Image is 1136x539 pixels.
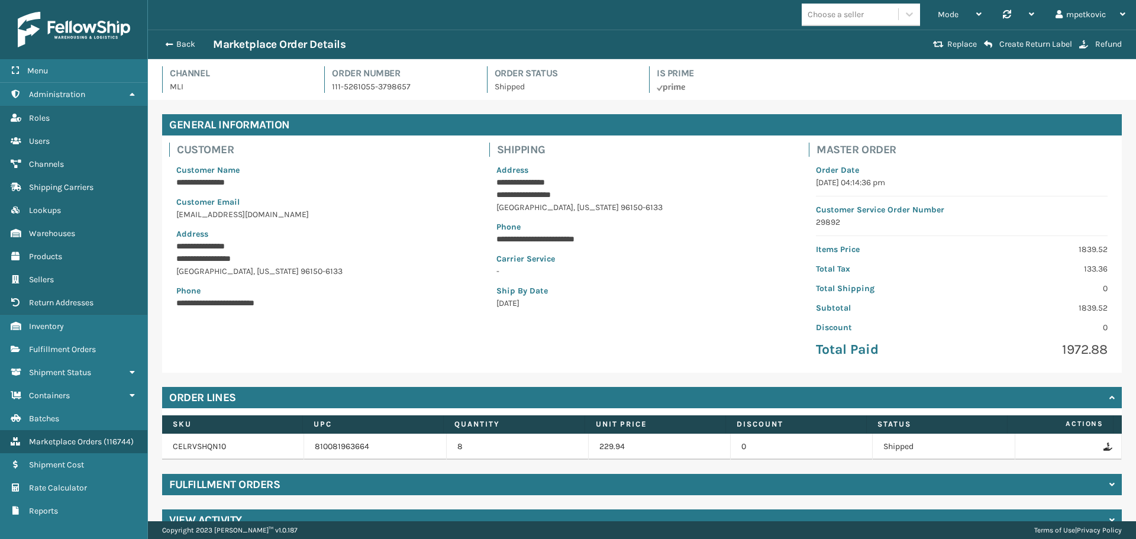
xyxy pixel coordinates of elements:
[176,208,468,221] p: [EMAIL_ADDRESS][DOMAIN_NAME]
[332,66,472,80] h4: Order Number
[969,243,1108,256] p: 1839.52
[933,40,944,49] i: Replace
[816,216,1108,228] p: 29892
[980,39,1076,50] button: Create Return Label
[657,66,797,80] h4: Is Prime
[176,229,208,239] span: Address
[29,251,62,262] span: Products
[27,66,48,76] span: Menu
[454,419,573,430] label: Quantity
[29,275,54,285] span: Sellers
[496,285,788,297] p: Ship By Date
[969,341,1108,359] p: 1972.88
[29,437,102,447] span: Marketplace Orders
[497,143,795,157] h4: Shipping
[29,136,50,146] span: Users
[938,9,958,20] span: Mode
[930,39,980,50] button: Replace
[170,66,310,80] h4: Channel
[173,419,292,430] label: SKU
[29,506,58,516] span: Reports
[169,390,236,405] h4: Order Lines
[29,228,75,238] span: Warehouses
[169,513,242,527] h4: View Activity
[29,414,59,424] span: Batches
[162,521,298,539] p: Copyright 2023 [PERSON_NAME]™ v 1.0.187
[877,419,996,430] label: Status
[495,66,635,80] h4: Order Status
[731,434,873,460] td: 0
[496,201,788,214] p: [GEOGRAPHIC_DATA] , [US_STATE] 96150-6133
[816,243,954,256] p: Items Price
[447,434,589,460] td: 8
[29,344,96,354] span: Fulfillment Orders
[816,204,1108,216] p: Customer Service Order Number
[1011,414,1111,434] span: Actions
[984,40,992,49] i: Create Return Label
[18,12,130,47] img: logo
[29,205,61,215] span: Lookups
[29,113,50,123] span: Roles
[969,302,1108,314] p: 1839.52
[170,80,310,93] p: MLI
[169,477,280,492] h4: Fulfillment Orders
[1034,526,1075,534] a: Terms of Use
[496,221,788,233] p: Phone
[176,285,468,297] p: Phone
[873,434,1015,460] td: Shipped
[1076,39,1125,50] button: Refund
[29,159,64,169] span: Channels
[29,367,91,377] span: Shipment Status
[816,302,954,314] p: Subtotal
[177,143,475,157] h4: Customer
[596,419,715,430] label: Unit Price
[29,321,64,331] span: Inventory
[1079,40,1088,49] i: Refund
[816,341,954,359] p: Total Paid
[737,419,856,430] label: Discount
[104,437,134,447] span: ( 116744 )
[496,165,528,175] span: Address
[29,89,85,99] span: Administration
[304,434,446,460] td: 810081963664
[816,176,1108,189] p: [DATE] 04:14:36 pm
[816,143,1115,157] h4: Master Order
[29,298,93,308] span: Return Addresses
[29,390,70,401] span: Containers
[213,37,346,51] h3: Marketplace Order Details
[969,282,1108,295] p: 0
[495,80,635,93] p: Shipped
[816,164,1108,176] p: Order Date
[173,441,226,451] a: CELRVSHQN10
[1034,521,1122,539] div: |
[29,182,93,192] span: Shipping Carriers
[176,265,468,277] p: [GEOGRAPHIC_DATA] , [US_STATE] 96150-6133
[496,297,788,309] p: [DATE]
[176,164,468,176] p: Customer Name
[816,321,954,334] p: Discount
[159,39,213,50] button: Back
[176,196,468,208] p: Customer Email
[29,483,87,493] span: Rate Calculator
[1077,526,1122,534] a: Privacy Policy
[969,263,1108,275] p: 133.36
[496,265,788,277] p: -
[816,282,954,295] p: Total Shipping
[162,114,1122,135] h4: General Information
[816,263,954,275] p: Total Tax
[314,419,433,430] label: UPC
[29,460,84,470] span: Shipment Cost
[1103,443,1111,451] i: Refund Order Line
[808,8,864,21] div: Choose a seller
[332,80,472,93] p: 111-5261055-3798657
[969,321,1108,334] p: 0
[496,253,788,265] p: Carrier Service
[589,434,731,460] td: 229.94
